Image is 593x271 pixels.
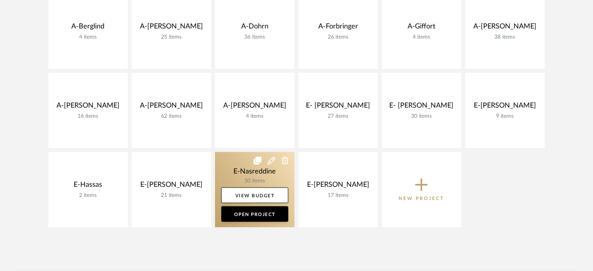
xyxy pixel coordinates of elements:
[471,101,538,113] div: E-[PERSON_NAME]
[382,152,461,227] button: New Project
[388,34,455,41] div: 4 items
[221,188,288,203] a: View Budget
[388,113,455,120] div: 30 items
[221,34,288,41] div: 36 items
[138,101,205,113] div: A-[PERSON_NAME]
[305,22,372,34] div: A-Forbringer
[221,206,288,222] a: Open Project
[221,113,288,120] div: 4 items
[55,101,122,113] div: A-[PERSON_NAME]
[388,22,455,34] div: A-Giffort
[138,34,205,41] div: 25 items
[55,181,122,192] div: E-Hassas
[55,113,122,120] div: 16 items
[305,101,372,113] div: E- [PERSON_NAME]
[399,195,445,202] p: New Project
[471,34,538,41] div: 38 items
[138,181,205,192] div: E-[PERSON_NAME]
[305,34,372,41] div: 26 items
[221,22,288,34] div: A-Dohrn
[305,192,372,199] div: 17 items
[138,192,205,199] div: 21 items
[55,192,122,199] div: 2 items
[388,101,455,113] div: E- [PERSON_NAME]
[55,22,122,34] div: A-Berglind
[305,113,372,120] div: 27 items
[471,113,538,120] div: 9 items
[138,113,205,120] div: 62 items
[305,181,372,192] div: E-[PERSON_NAME]
[55,34,122,41] div: 4 items
[138,22,205,34] div: A-[PERSON_NAME]
[471,22,538,34] div: A-[PERSON_NAME]
[221,101,288,113] div: A-[PERSON_NAME]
